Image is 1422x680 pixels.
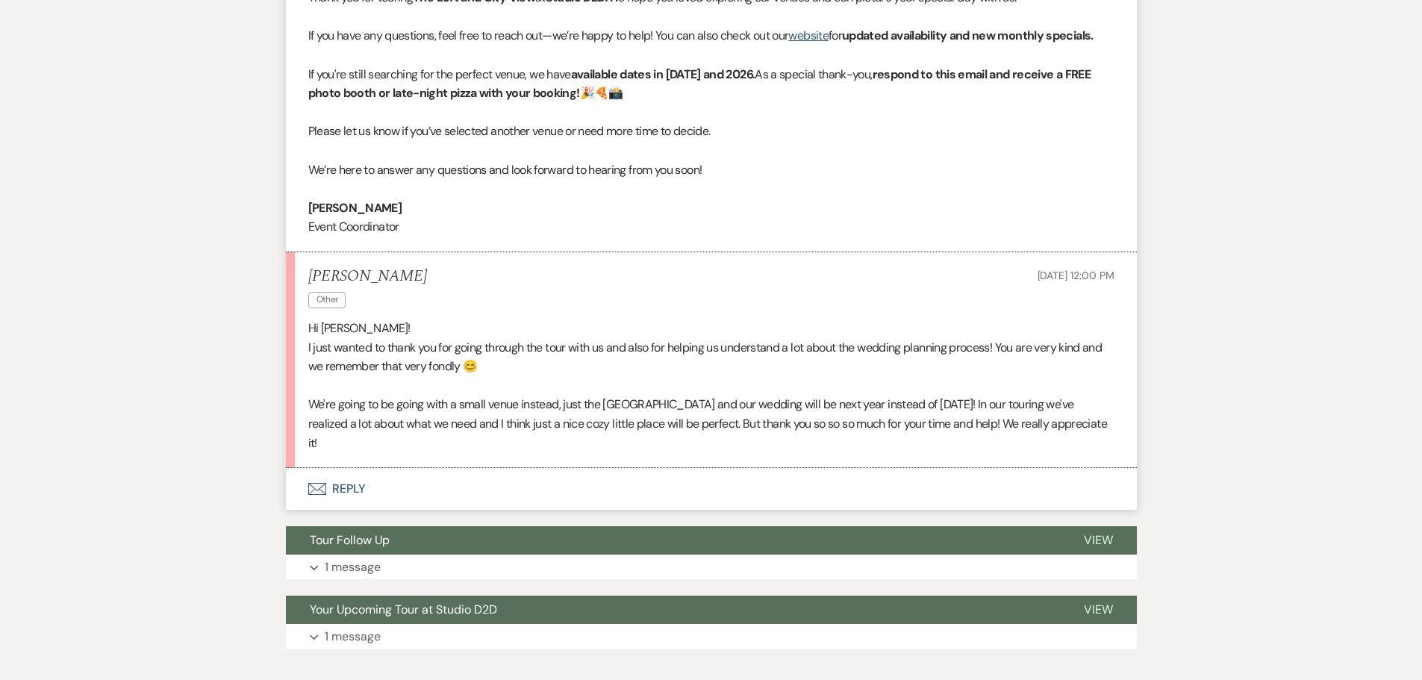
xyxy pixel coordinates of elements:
strong: updated availability and new monthly specials. [842,28,1094,43]
h5: [PERSON_NAME] [308,267,427,286]
p: 1 message [325,558,381,577]
span: [DATE] 12:00 PM [1038,269,1114,282]
button: 1 message [286,555,1137,580]
span: Other [308,292,346,308]
span: View [1084,532,1113,548]
strong: respond to this email and receive a FREE photo booth or late-night pizza with your booking! [308,66,1091,102]
p: I just wanted to thank you for going through the tour with us and also for helping us understand ... [308,338,1114,376]
p: 1 message [325,627,381,646]
button: Your Upcoming Tour at Studio D2D [286,596,1060,624]
span: Event Coordinator [308,219,399,234]
span: Your Upcoming Tour at Studio D2D [310,602,497,617]
button: View [1060,596,1137,624]
p: We're going to be going with a small venue instead, just the [GEOGRAPHIC_DATA] and our wedding wi... [308,395,1114,452]
strong: [PERSON_NAME] [308,200,402,216]
span: View [1084,602,1113,617]
button: 1 message [286,624,1137,649]
a: website [788,28,829,43]
p: Please let us know if you’ve selected another venue or need more time to decide. [308,122,1114,141]
p: We’re here to answer any questions and look forward to hearing from you soon! [308,160,1114,180]
p: If you're still searching for the perfect venue, we have As a special thank-you, 🎉🍕📸 [308,65,1114,103]
strong: available dates in [DATE] and 2026. [571,66,755,82]
button: Reply [286,468,1137,510]
button: Tour Follow Up [286,526,1060,555]
button: View [1060,526,1137,555]
p: Hi [PERSON_NAME]! [308,319,1114,338]
p: If you have any questions, feel free to reach out—we’re happy to help! You can also check out our... [308,26,1114,46]
span: Tour Follow Up [310,532,390,548]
